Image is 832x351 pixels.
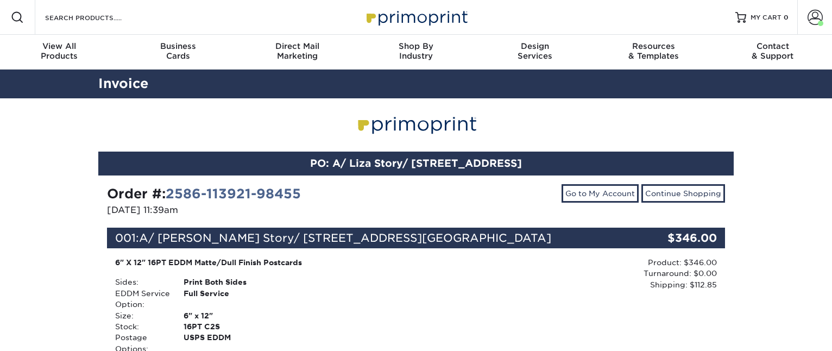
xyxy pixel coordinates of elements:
[90,74,742,94] h2: Invoice
[357,41,476,51] span: Shop By
[115,257,511,268] div: 6" X 12" 16PT EDDM Matte/Dull Finish Postcards
[119,41,238,51] span: Business
[357,35,476,70] a: Shop ByIndustry
[475,35,594,70] a: DesignServices
[594,41,713,61] div: & Templates
[519,257,717,290] div: Product: $346.00 Turnaround: $0.00 Shipping: $112.85
[175,288,313,310] div: Full Service
[119,41,238,61] div: Cards
[594,35,713,70] a: Resources& Templates
[107,288,175,310] div: EDDM Service Option:
[713,41,832,51] span: Contact
[166,186,301,202] a: 2586-113921-98455
[119,35,238,70] a: BusinessCards
[475,41,594,51] span: Design
[107,204,408,217] p: [DATE] 11:39am
[562,184,639,203] a: Go to My Account
[107,310,175,321] div: Size:
[175,321,313,332] div: 16PT C2S
[238,35,357,70] a: Direct MailMarketing
[238,41,357,61] div: Marketing
[784,14,789,21] span: 0
[594,41,713,51] span: Resources
[713,35,832,70] a: Contact& Support
[641,184,725,203] a: Continue Shopping
[3,318,92,347] iframe: Google Customer Reviews
[107,228,622,248] div: 001:
[107,321,175,332] div: Stock:
[238,41,357,51] span: Direct Mail
[175,277,313,287] div: Print Both Sides
[475,41,594,61] div: Services
[107,277,175,287] div: Sides:
[352,110,480,138] img: Primoprint
[713,41,832,61] div: & Support
[44,11,150,24] input: SEARCH PRODUCTS.....
[362,5,470,29] img: Primoprint
[357,41,476,61] div: Industry
[622,228,725,248] div: $346.00
[751,13,781,22] span: MY CART
[139,231,551,245] span: A/ [PERSON_NAME] Story/ [STREET_ADDRESS][GEOGRAPHIC_DATA]
[98,152,734,175] div: PO: A/ Liza Story/ [STREET_ADDRESS]
[175,310,313,321] div: 6" x 12"
[107,186,301,202] strong: Order #:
